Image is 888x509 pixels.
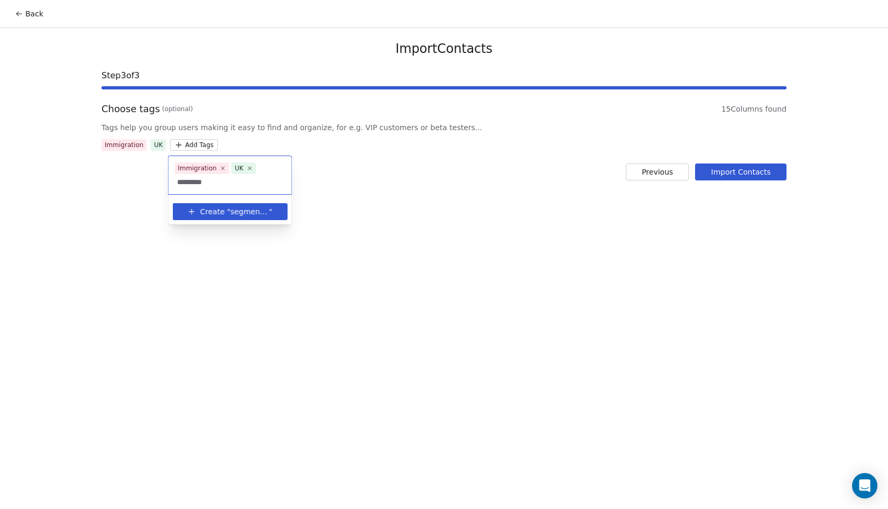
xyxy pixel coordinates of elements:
[230,206,269,217] span: segment 1
[269,206,272,217] span: "
[178,163,217,173] div: Immigration
[235,163,244,173] div: UK
[200,206,230,217] span: Create "
[179,203,281,220] button: Create "segment 1"
[173,199,288,220] div: Suggestions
